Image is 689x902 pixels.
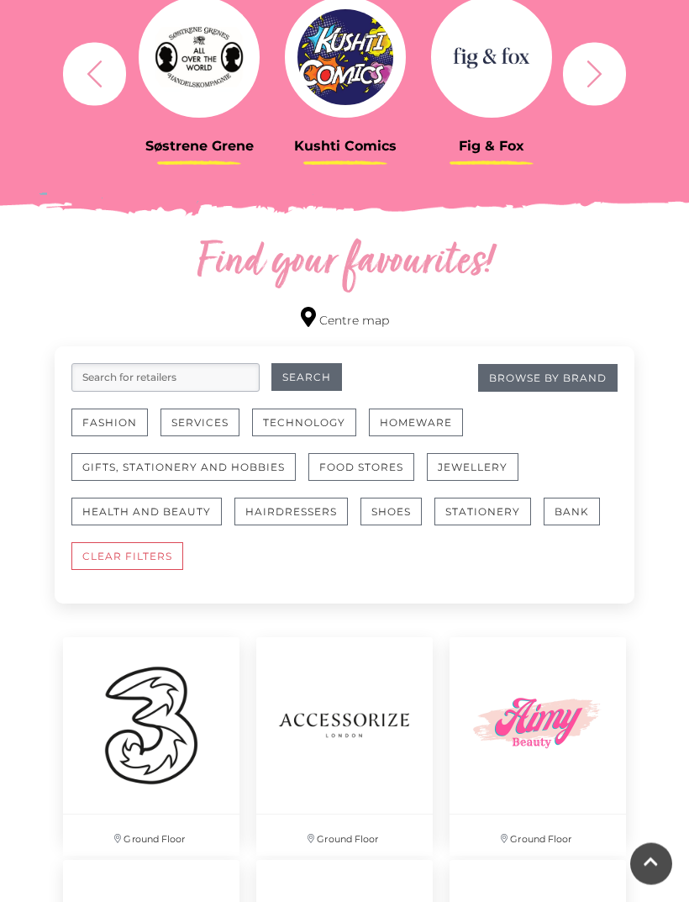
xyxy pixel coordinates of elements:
[71,498,222,526] button: Health and Beauty
[71,454,296,482] button: Gifts, Stationery and Hobbies
[360,498,422,526] button: Shoes
[71,543,183,571] button: CLEAR FILTERS
[427,454,531,498] a: Jewellery
[360,498,434,543] a: Shoes
[71,454,308,498] a: Gifts, Stationery and Hobbies
[434,498,544,543] a: Stationery
[256,815,433,857] p: Ground Floor
[369,409,476,454] a: Homeware
[252,409,356,437] button: Technology
[450,815,626,857] p: Ground Floor
[139,139,260,155] h3: Søstrene Grene
[71,364,260,393] input: Search for retailers
[248,630,441,852] a: Ground Floor
[160,409,252,454] a: Services
[285,139,406,155] h3: Kushti Comics
[234,498,348,526] button: Hairdressers
[55,237,634,291] h2: Find your favourites!
[478,365,618,393] a: Browse By Brand
[308,454,414,482] button: Food Stores
[160,409,239,437] button: Services
[252,409,369,454] a: Technology
[234,498,360,543] a: Hairdressers
[71,409,148,437] button: Fashion
[63,815,239,857] p: Ground Floor
[544,498,600,526] button: Bank
[271,364,342,392] button: Search
[427,454,518,482] button: Jewellery
[369,409,463,437] button: Homeware
[71,409,160,454] a: Fashion
[71,543,196,588] a: CLEAR FILTERS
[55,630,248,852] a: Ground Floor
[544,498,613,543] a: Bank
[434,498,531,526] button: Stationery
[308,454,427,498] a: Food Stores
[71,498,234,543] a: Health and Beauty
[301,308,389,330] a: Centre map
[431,139,552,155] h3: Fig & Fox
[441,630,634,852] a: Ground Floor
